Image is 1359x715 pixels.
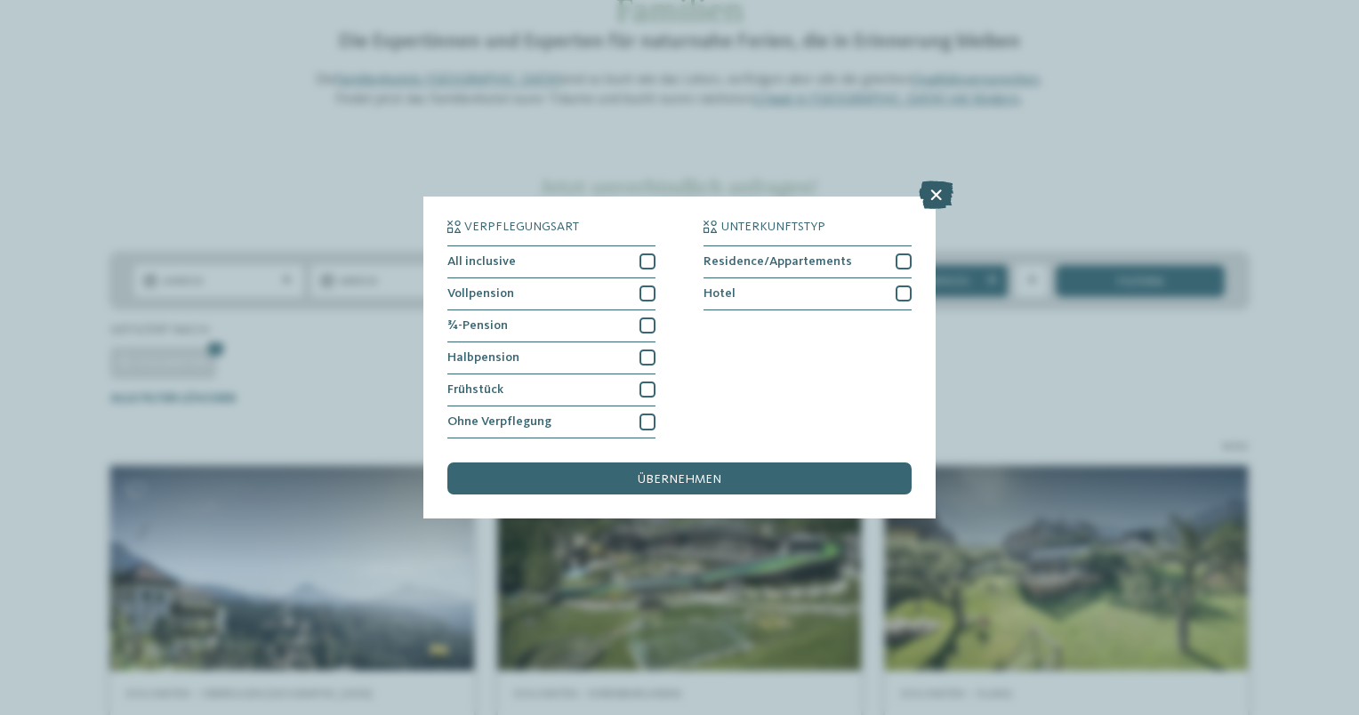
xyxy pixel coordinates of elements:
[447,383,503,396] span: Frühstück
[447,415,551,428] span: Ohne Verpflegung
[464,221,579,233] span: Verpflegungsart
[447,287,514,300] span: Vollpension
[704,255,852,268] span: Residence/Appartements
[638,473,721,486] span: übernehmen
[721,221,825,233] span: Unterkunftstyp
[447,319,508,332] span: ¾-Pension
[447,351,519,364] span: Halbpension
[447,255,516,268] span: All inclusive
[704,287,736,300] span: Hotel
